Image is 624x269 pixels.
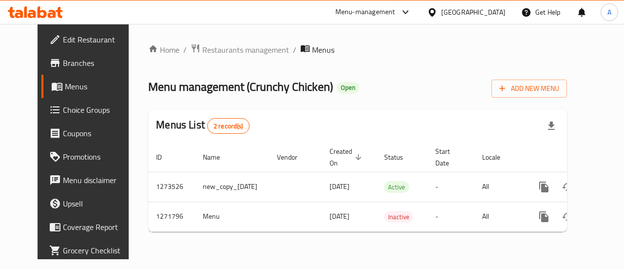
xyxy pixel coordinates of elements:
[148,76,333,98] span: Menu management ( Crunchy Chicken )
[491,80,567,98] button: Add New Menu
[207,118,250,134] div: Total records count
[208,122,249,131] span: 2 record(s)
[540,114,563,138] div: Export file
[203,151,233,163] span: Name
[41,192,142,215] a: Upsell
[428,202,474,231] td: -
[41,98,142,122] a: Choice Groups
[195,172,269,202] td: new_copy_[DATE]
[41,28,142,51] a: Edit Restaurant
[63,245,134,256] span: Grocery Checklist
[156,118,249,134] h2: Menus List
[41,239,142,262] a: Grocery Checklist
[607,7,611,18] span: A
[293,44,296,56] li: /
[63,174,134,186] span: Menu disclaimer
[556,175,579,199] button: Change Status
[41,215,142,239] a: Coverage Report
[41,122,142,145] a: Coupons
[384,182,409,193] span: Active
[435,145,463,169] span: Start Date
[63,127,134,139] span: Coupons
[41,168,142,192] a: Menu disclaimer
[63,221,134,233] span: Coverage Report
[277,151,310,163] span: Vendor
[499,83,559,95] span: Add New Menu
[183,44,187,56] li: /
[148,44,179,56] a: Home
[335,6,395,18] div: Menu-management
[63,34,134,45] span: Edit Restaurant
[63,151,134,163] span: Promotions
[384,211,413,223] span: Inactive
[191,43,289,56] a: Restaurants management
[148,172,195,202] td: 1273526
[474,172,525,202] td: All
[330,145,365,169] span: Created On
[41,145,142,168] a: Promotions
[41,75,142,98] a: Menus
[330,180,350,193] span: [DATE]
[556,205,579,228] button: Change Status
[156,151,175,163] span: ID
[202,44,289,56] span: Restaurants management
[474,202,525,231] td: All
[482,151,513,163] span: Locale
[428,172,474,202] td: -
[532,205,556,228] button: more
[65,81,134,92] span: Menus
[148,43,567,56] nav: breadcrumb
[63,198,134,209] span: Upsell
[330,210,350,223] span: [DATE]
[532,175,556,199] button: more
[312,44,334,56] span: Menus
[63,104,134,116] span: Choice Groups
[195,202,269,231] td: Menu
[384,151,416,163] span: Status
[337,83,359,92] span: Open
[337,82,359,94] div: Open
[441,7,506,18] div: [GEOGRAPHIC_DATA]
[63,57,134,69] span: Branches
[148,202,195,231] td: 1271796
[41,51,142,75] a: Branches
